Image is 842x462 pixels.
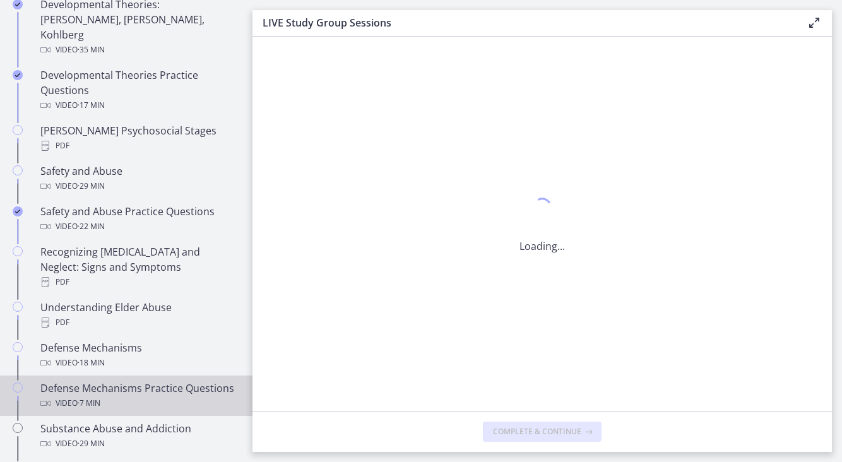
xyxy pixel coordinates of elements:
[13,70,23,80] i: Completed
[40,138,237,153] div: PDF
[519,194,565,223] div: 1
[40,300,237,330] div: Understanding Elder Abuse
[493,427,581,437] span: Complete & continue
[40,98,237,113] div: Video
[40,244,237,290] div: Recognizing [MEDICAL_DATA] and Neglect: Signs and Symptoms
[78,219,105,234] span: · 22 min
[78,179,105,194] span: · 29 min
[40,68,237,113] div: Developmental Theories Practice Questions
[78,396,100,411] span: · 7 min
[483,422,602,442] button: Complete & continue
[263,15,786,30] h3: LIVE Study Group Sessions
[40,396,237,411] div: Video
[40,204,237,234] div: Safety and Abuse Practice Questions
[40,421,237,451] div: Substance Abuse and Addiction
[40,355,237,370] div: Video
[40,123,237,153] div: [PERSON_NAME] Psychosocial Stages
[40,179,237,194] div: Video
[13,206,23,216] i: Completed
[40,42,237,57] div: Video
[40,163,237,194] div: Safety and Abuse
[78,98,105,113] span: · 17 min
[78,355,105,370] span: · 18 min
[40,381,237,411] div: Defense Mechanisms Practice Questions
[519,239,565,254] p: Loading...
[40,315,237,330] div: PDF
[40,219,237,234] div: Video
[78,42,105,57] span: · 35 min
[40,275,237,290] div: PDF
[78,436,105,451] span: · 29 min
[40,340,237,370] div: Defense Mechanisms
[40,436,237,451] div: Video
